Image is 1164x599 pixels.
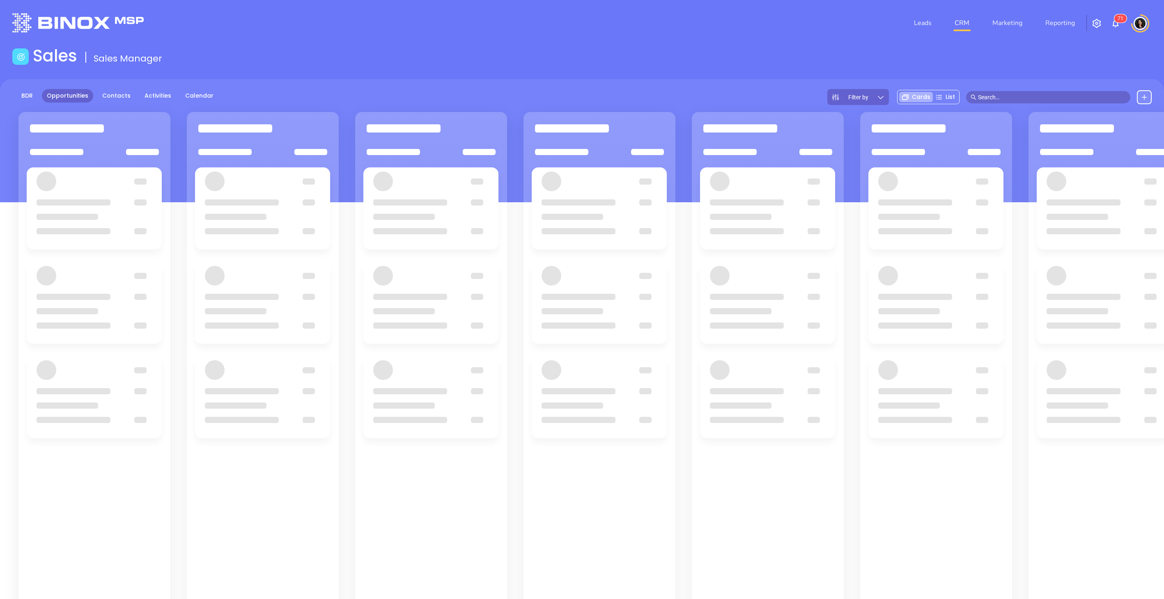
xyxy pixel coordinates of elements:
a: Calendar [180,89,218,103]
div: Cards [899,92,933,102]
a: Marketing [989,15,1026,31]
input: Search… [978,93,1126,102]
h1: Sales [33,46,77,66]
span: 1 [1120,16,1123,21]
a: Activities [140,89,176,103]
a: Leads [911,15,935,31]
img: iconNotification [1111,18,1120,28]
span: 7 [1118,16,1120,21]
a: BDR [16,89,38,103]
div: List [933,92,957,102]
a: Contacts [97,89,135,103]
img: logo [12,13,144,32]
img: iconSetting [1092,18,1102,28]
span: search [971,94,976,100]
span: Filter by [848,94,868,100]
a: Opportunities [42,89,93,103]
img: user [1134,17,1147,30]
a: Reporting [1042,15,1078,31]
sup: 71 [1114,14,1127,23]
a: CRM [951,15,973,31]
span: Sales Manager [94,52,162,65]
